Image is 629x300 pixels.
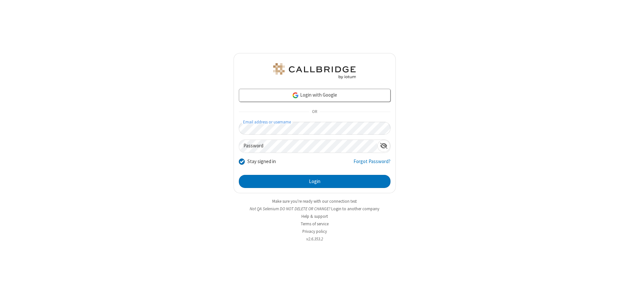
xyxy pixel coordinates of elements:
li: v2.6.353.2 [234,236,396,242]
label: Stay signed in [247,158,276,165]
li: Not QA Selenium DO NOT DELETE OR CHANGE? [234,206,396,212]
button: Login [239,175,391,188]
img: google-icon.png [292,92,299,99]
span: OR [309,107,320,117]
a: Make sure you're ready with our connection test [272,198,357,204]
a: Login with Google [239,89,391,102]
a: Forgot Password? [353,158,391,170]
button: Login to another company [331,206,379,212]
input: Password [239,140,377,153]
div: Show password [377,140,390,152]
input: Email address or username [239,122,391,135]
a: Terms of service [301,221,329,227]
a: Help & support [301,214,328,219]
a: Privacy policy [302,229,327,234]
img: QA Selenium DO NOT DELETE OR CHANGE [272,63,357,79]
